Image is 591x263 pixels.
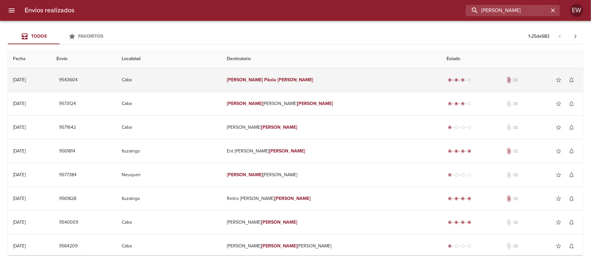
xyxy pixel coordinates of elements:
[117,68,222,92] td: Caba
[222,187,441,210] td: Retiro [PERSON_NAME]
[448,173,452,177] span: radio_button_checked
[512,124,519,131] span: No tiene pedido asociado
[555,219,562,226] span: star_border
[117,50,222,68] th: Localidad
[13,148,26,154] div: [DATE]
[565,73,578,86] button: Activar notificaciones
[448,149,452,153] span: radio_button_checked
[552,192,565,205] button: Agregar a favoritos
[13,196,26,201] div: [DATE]
[552,121,565,134] button: Agregar a favoritos
[454,102,458,106] span: radio_button_checked
[570,4,583,17] div: Abrir información de usuario
[447,172,473,178] div: Generado
[454,78,458,82] span: radio_button_checked
[506,124,512,131] span: No tiene documentos adjuntos
[467,220,471,224] span: radio_button_checked
[555,148,562,154] span: star_border
[261,125,297,130] em: [PERSON_NAME]
[555,124,562,131] span: star_border
[467,173,471,177] span: radio_button_unchecked
[568,172,575,178] span: notifications_none
[461,78,465,82] span: radio_button_checked
[565,121,578,134] button: Activar notificaciones
[222,116,441,139] td: [PERSON_NAME]
[117,211,222,234] td: Caba
[227,172,263,178] em: [PERSON_NAME]
[454,125,458,129] span: radio_button_unchecked
[552,73,565,86] button: Agregar a favoritos
[454,244,458,248] span: radio_button_unchecked
[447,124,473,131] div: Generado
[56,145,78,157] button: 9561814
[261,243,297,249] em: [PERSON_NAME]
[568,195,575,202] span: notifications_none
[56,193,79,205] button: 9561828
[512,77,519,83] span: No tiene pedido asociado
[8,29,112,44] div: Tabs Envios
[13,243,26,249] div: [DATE]
[56,217,81,229] button: 9540009
[222,50,441,68] th: Destinatario
[555,77,562,83] span: star_border
[13,125,26,130] div: [DATE]
[454,197,458,201] span: radio_button_checked
[8,50,51,68] th: Fecha
[568,243,575,249] span: notifications_none
[454,173,458,177] span: radio_button_unchecked
[117,92,222,115] td: Caba
[512,219,519,226] span: No tiene pedido asociado
[506,77,512,83] span: Tiene documentos adjuntos
[227,77,263,83] em: [PERSON_NAME]
[59,76,78,84] span: 9543604
[448,125,452,129] span: radio_button_checked
[568,124,575,131] span: notifications_none
[461,173,465,177] span: radio_button_unchecked
[568,29,583,44] span: Pagina siguiente
[568,148,575,154] span: notifications_none
[117,139,222,163] td: Ituzaingo
[447,243,473,249] div: Generado
[454,149,458,153] span: radio_button_checked
[506,243,512,249] span: No tiene documentos adjuntos
[117,163,222,187] td: Neuquen
[448,244,452,248] span: radio_button_checked
[552,145,565,158] button: Agregar a favoritos
[528,33,549,40] p: 1 - 25 de 683
[297,101,333,106] em: [PERSON_NAME]
[506,219,512,226] span: No tiene documentos adjuntos
[512,148,519,154] span: No tiene pedido asociado
[59,147,75,155] span: 9561814
[461,220,465,224] span: radio_button_checked
[222,92,441,115] td: [PERSON_NAME]
[447,100,473,107] div: En viaje
[117,187,222,210] td: Ituzaingo
[222,234,441,258] td: [PERSON_NAME] [PERSON_NAME]
[79,33,104,39] span: Favoritos
[13,77,26,83] div: [DATE]
[570,4,583,17] div: EW
[506,100,512,107] span: No tiene documentos adjuntos
[467,149,471,153] span: radio_button_checked
[448,78,452,82] span: radio_button_checked
[552,168,565,181] button: Agregar a favoritos
[467,78,471,82] span: radio_button_unchecked
[552,97,565,110] button: Agregar a favoritos
[59,195,76,203] span: 9561828
[552,240,565,253] button: Agregar a favoritos
[59,218,78,227] span: 9540009
[56,240,80,252] button: 9564209
[447,77,473,83] div: En viaje
[117,234,222,258] td: Caba
[506,172,512,178] span: No tiene documentos adjuntos
[461,102,465,106] span: radio_button_checked
[441,50,583,68] th: Estado
[13,101,26,106] div: [DATE]
[25,5,74,16] h6: Envios realizados
[568,77,575,83] span: notifications_none
[56,122,79,134] button: 9571642
[565,240,578,253] button: Activar notificaciones
[447,148,473,154] div: Entregado
[261,219,297,225] em: [PERSON_NAME]
[264,77,276,83] em: Pàola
